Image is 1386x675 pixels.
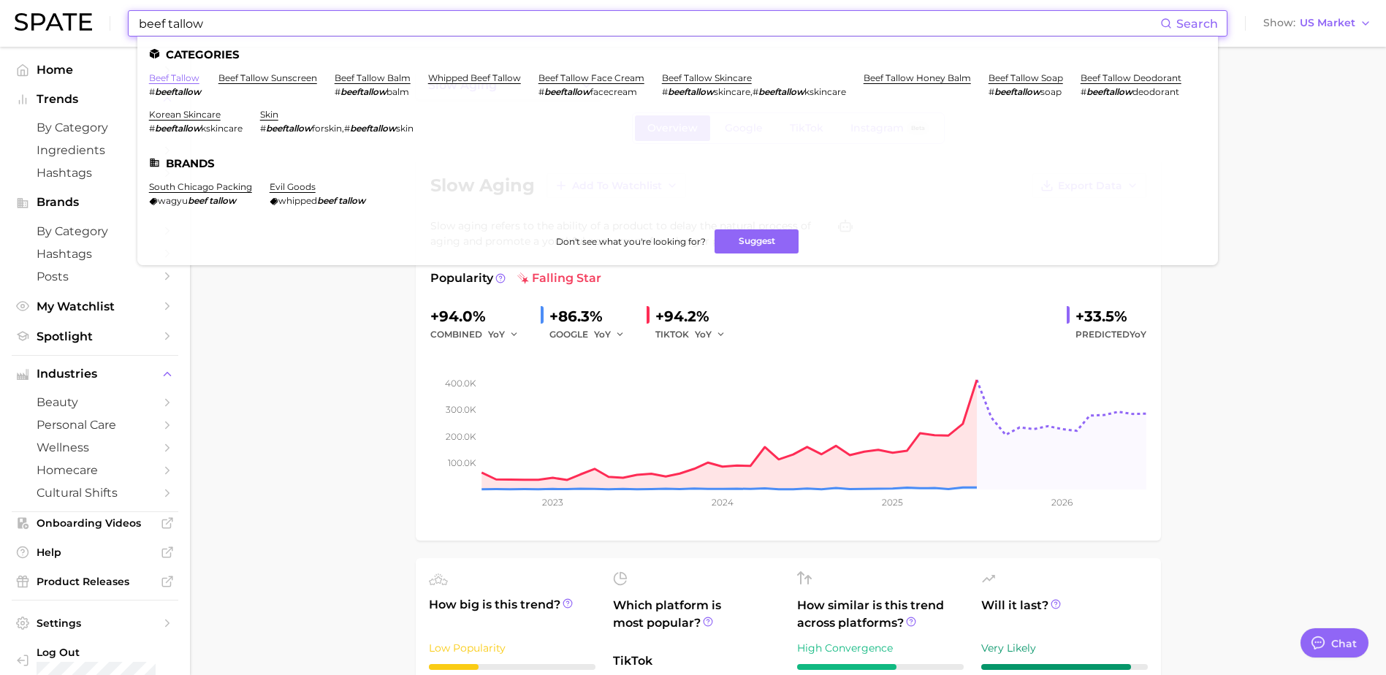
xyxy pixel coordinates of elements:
[12,161,178,184] a: Hashtags
[12,459,178,481] a: homecare
[387,86,409,97] span: balm
[430,270,493,287] span: Popularity
[37,300,153,313] span: My Watchlist
[12,58,178,81] a: Home
[488,326,519,343] button: YoY
[15,13,92,31] img: SPATE
[37,270,153,283] span: Posts
[158,195,188,206] span: wagyu
[37,575,153,588] span: Product Releases
[37,486,153,500] span: cultural shifts
[797,597,964,632] span: How similar is this trend across platforms?
[335,86,340,97] span: #
[317,195,336,206] em: beef
[37,516,153,530] span: Onboarding Videos
[270,181,316,192] a: evil goods
[37,463,153,477] span: homecare
[753,86,758,97] span: #
[538,86,544,97] span: #
[12,512,178,534] a: Onboarding Videos
[37,93,153,106] span: Trends
[149,86,155,97] span: #
[12,243,178,265] a: Hashtags
[37,646,167,659] span: Log Out
[137,11,1160,36] input: Search here for a brand, industry, or ingredient
[797,664,964,670] div: 6 / 10
[428,72,521,83] a: whipped beef tallow
[662,86,668,97] span: #
[155,86,201,97] em: beeftallow
[430,305,529,328] div: +94.0%
[695,326,726,343] button: YoY
[549,305,635,328] div: +86.3%
[340,86,387,97] em: beeftallow
[549,326,635,343] div: GOOGLE
[12,295,178,318] a: My Watchlist
[37,247,153,261] span: Hashtags
[488,328,505,340] span: YoY
[711,497,733,508] tspan: 2024
[544,86,590,97] em: beeftallow
[266,123,312,134] em: beeftallow
[218,72,317,83] a: beef tallow sunscreen
[149,123,155,134] span: #
[1075,326,1146,343] span: Predicted
[12,139,178,161] a: Ingredients
[655,305,736,328] div: +94.2%
[37,121,153,134] span: by Category
[1081,86,1086,97] span: #
[12,436,178,459] a: wellness
[613,597,780,645] span: Which platform is most popular?
[1132,86,1179,97] span: deodorant
[797,639,964,657] div: High Convergence
[804,86,846,97] span: kskincare
[1081,72,1181,83] a: beef tallow deodorant
[864,72,971,83] a: beef tallow honey balm
[429,664,595,670] div: 3 / 10
[149,157,1206,169] li: Brands
[37,329,153,343] span: Spotlight
[12,191,178,213] button: Brands
[981,639,1148,657] div: Very Likely
[260,109,278,120] a: skin
[12,541,178,563] a: Help
[1040,86,1062,97] span: soap
[37,63,153,77] span: Home
[149,181,252,192] a: south chicago packing
[1300,19,1355,27] span: US Market
[1075,305,1146,328] div: +33.5%
[989,72,1063,83] a: beef tallow soap
[12,220,178,243] a: by Category
[758,86,804,97] em: beeftallow
[335,72,411,83] a: beef tallow balm
[344,123,350,134] span: #
[12,571,178,592] a: Product Releases
[613,652,780,670] span: TikTok
[188,195,207,206] em: beef
[715,229,799,253] button: Suggest
[149,72,199,83] a: beef tallow
[541,497,563,508] tspan: 2023
[37,546,153,559] span: Help
[882,497,903,508] tspan: 2025
[12,325,178,348] a: Spotlight
[209,195,236,206] em: tallow
[556,236,706,247] span: Don't see what you're looking for?
[1051,497,1073,508] tspan: 2026
[994,86,1040,97] em: beeftallow
[37,224,153,238] span: by Category
[312,123,342,134] span: forskin
[695,328,712,340] span: YoY
[517,272,529,284] img: falling star
[429,596,595,632] span: How big is this trend?
[12,265,178,288] a: Posts
[1260,14,1375,33] button: ShowUS Market
[37,418,153,432] span: personal care
[981,597,1148,632] span: Will it last?
[1263,19,1295,27] span: Show
[594,326,625,343] button: YoY
[12,481,178,504] a: cultural shifts
[590,86,637,97] span: facecream
[668,86,714,97] em: beeftallow
[517,270,601,287] span: falling star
